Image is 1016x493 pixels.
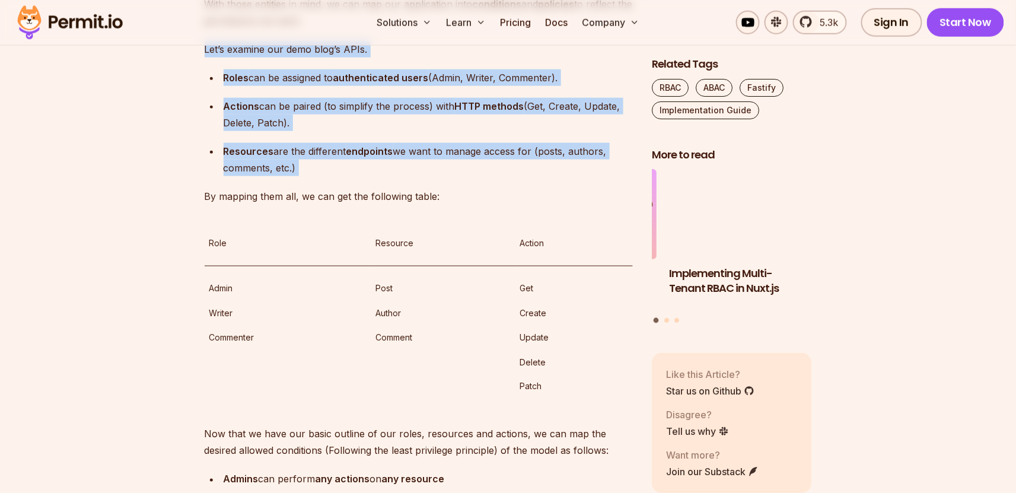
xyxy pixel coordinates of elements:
button: Go to slide 1 [654,318,659,323]
button: Company [577,11,644,34]
p: Resource [375,236,511,250]
p: Disagree? [666,408,729,422]
li: 1 of 3 [669,170,829,311]
a: Sign In [861,8,922,37]
a: RBAC [652,79,689,97]
img: Permit logo [12,2,128,43]
strong: HTTP methods [455,100,524,112]
a: 5.3k [793,11,847,34]
p: Author [375,306,511,320]
h2: Related Tags [652,57,812,72]
a: Implementing Multi-Tenant RBAC in Nuxt.jsImplementing Multi-Tenant RBAC in Nuxt.js [669,170,829,311]
p: can be assigned to (Admin, Writer, Commenter). [224,69,633,86]
a: Join our Substack [666,465,759,479]
button: Go to slide 3 [674,318,679,323]
a: ABAC [696,79,732,97]
a: Docs [540,11,572,34]
button: Learn [441,11,491,34]
p: Delete [520,355,628,370]
div: Posts [652,170,812,325]
img: Implementing Multi-Tenant RBAC in Nuxt.js [669,170,829,260]
p: By mapping them all, we can get the following table: [205,188,633,205]
button: Solutions [372,11,437,34]
p: Action [520,236,628,250]
strong: any resource [382,473,445,485]
button: Go to slide 2 [664,318,669,323]
a: Star us on Github [666,384,754,398]
a: Implementation Guide [652,101,759,119]
h3: Implementing Multi-Tenant RBAC in Nuxt.js [669,266,829,296]
p: Want more? [666,448,759,462]
p: Update [520,330,628,345]
strong: Admins [224,473,259,485]
strong: authenticated users [333,72,429,84]
li: 3 of 3 [496,170,657,311]
p: Admin [209,281,366,295]
strong: any actions [316,473,370,485]
p: Comment [375,330,511,345]
strong: endpoints [346,145,393,157]
a: Start Now [927,8,1005,37]
p: Get [520,281,628,295]
p: Now that we have our basic outline of our roles, resources and actions, we can map the desired al... [205,426,633,459]
p: Writer [209,306,366,320]
img: Policy-Based Access Control (PBAC) Isn’t as Great as You Think [496,170,657,260]
h3: Policy-Based Access Control (PBAC) Isn’t as Great as You Think [496,266,657,310]
p: Let’s examine our demo blog’s APIs. [205,41,633,58]
strong: Roles [224,72,249,84]
a: Fastify [740,79,784,97]
p: can perform on [224,471,633,488]
p: Like this Article? [666,367,754,381]
h2: More to read [652,148,812,163]
p: Role [209,236,366,250]
strong: Resources [224,145,274,157]
a: Pricing [495,11,536,34]
p: Patch [520,380,628,394]
p: Post [375,281,511,295]
p: Create [520,306,628,320]
strong: Actions [224,100,260,112]
p: are the different we want to manage access for (posts, authors, comments, etc.) [224,143,633,176]
p: Commenter [209,330,366,345]
a: Tell us why [666,424,729,438]
span: 5.3k [813,15,839,30]
p: can be paired (to simplify the process) with (Get, Create, Update, Delete, Patch). [224,98,633,131]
